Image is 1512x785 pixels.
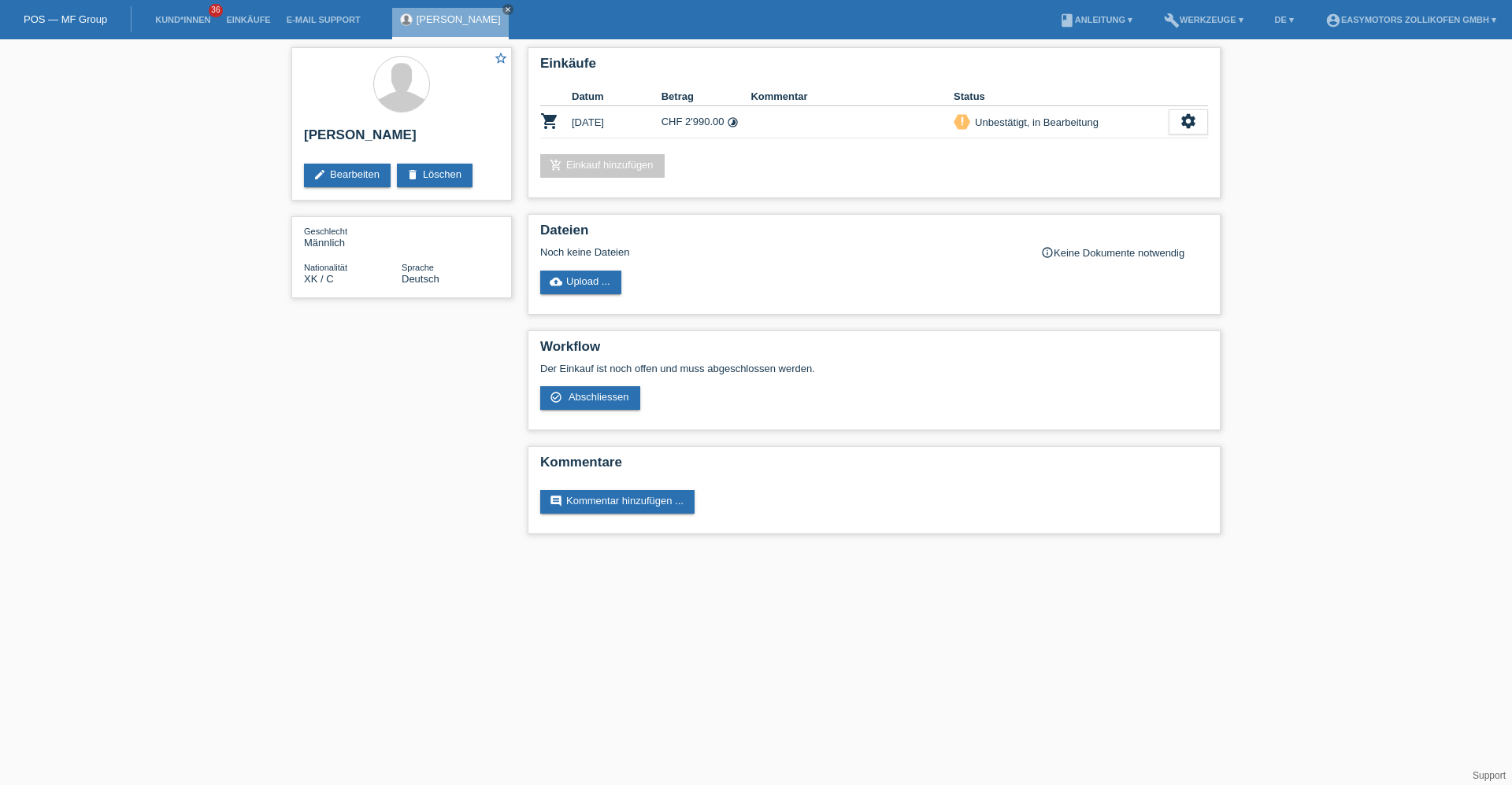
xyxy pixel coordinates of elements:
[313,168,326,181] i: edit
[550,275,562,288] i: cloud_upload
[572,106,661,138] td: [DATE]
[540,154,665,178] a: add_shopping_cartEinkauf hinzufügen
[279,15,369,24] a: E-Mail Support
[406,168,419,181] i: delete
[727,116,739,128] i: 24 Raten
[1041,246,1054,259] i: info_outline
[304,263,347,272] span: Nationalität
[1041,246,1208,259] div: Keine Dokumente notwendig
[504,6,512,13] i: close
[1267,15,1302,24] a: DE ▾
[540,112,559,131] i: POSP00026489
[569,391,629,403] span: Abschliessen
[1164,13,1180,28] i: build
[494,51,508,68] a: star_border
[957,116,968,127] i: priority_high
[540,363,1208,374] p: Der Einkauf ist noch offen und muss abgeschlossen werden.
[572,87,661,106] th: Datum
[1156,15,1251,24] a: buildWerkzeuge ▾
[218,15,278,24] a: Einkäufe
[550,391,562,404] i: check_circle_outline
[402,273,439,285] span: Deutsch
[304,273,334,285] span: Kosovo / C / 22.08.2004
[502,4,513,15] a: close
[661,87,751,106] th: Betrag
[304,225,402,249] div: Männlich
[540,339,1208,363] h2: Workflow
[540,223,1208,246] h2: Dateien
[1473,770,1506,781] a: Support
[750,87,954,106] th: Kommentar
[402,263,434,272] span: Sprache
[970,114,1099,131] div: Unbestätigt, in Bearbeitung
[1059,13,1075,28] i: book
[304,127,499,151] h2: [PERSON_NAME]
[24,13,107,25] a: POS — MF Group
[540,386,640,410] a: check_circle_outline Abschliessen
[550,159,562,171] i: add_shopping_cart
[304,227,347,236] span: Geschlecht
[954,87,1169,106] th: Status
[661,106,751,138] td: CHF 2'990.00
[540,246,1021,258] div: Noch keine Dateien
[540,271,621,294] a: cloud_uploadUpload ...
[147,15,218,24] a: Kund*innen
[1325,13,1341,28] i: account_circle
[550,495,562,507] i: comment
[209,4,223,17] span: 36
[1180,112,1197,130] i: settings
[494,51,508,65] i: star_border
[304,164,391,187] a: editBearbeiten
[1317,15,1504,24] a: account_circleEasymotors Zollikofen GmbH ▾
[540,455,1208,478] h2: Kommentare
[417,13,501,25] a: [PERSON_NAME]
[1051,15,1140,24] a: bookAnleitung ▾
[397,164,472,187] a: deleteLöschen
[540,490,695,514] a: commentKommentar hinzufügen ...
[540,56,1208,79] h2: Einkäufe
